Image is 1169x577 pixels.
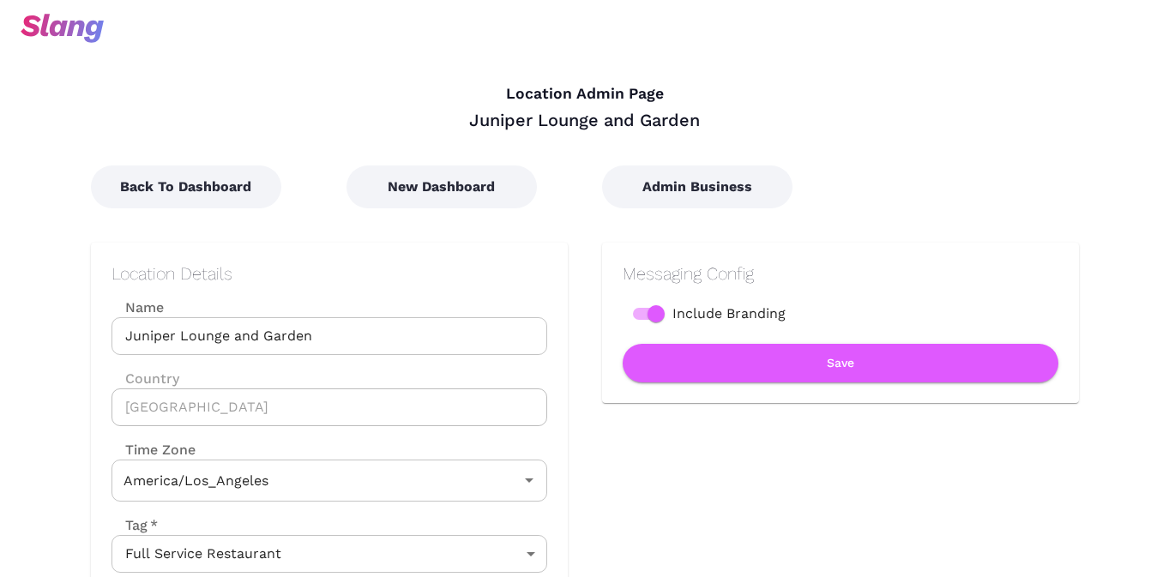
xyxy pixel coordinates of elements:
[623,344,1058,382] button: Save
[602,165,792,208] button: Admin Business
[111,535,547,573] div: Full Service Restaurant
[91,85,1079,104] h4: Location Admin Page
[91,178,281,195] a: Back To Dashboard
[111,369,547,388] label: Country
[91,109,1079,131] div: Juniper Lounge and Garden
[517,468,541,492] button: Open
[602,178,792,195] a: Admin Business
[111,298,547,317] label: Name
[623,263,1058,284] h2: Messaging Config
[111,263,547,284] h2: Location Details
[346,178,537,195] a: New Dashboard
[111,515,158,535] label: Tag
[21,14,104,43] img: svg+xml;base64,PHN2ZyB3aWR0aD0iOTciIGhlaWdodD0iMzQiIHZpZXdCb3g9IjAgMCA5NyAzNCIgZmlsbD0ibm9uZSIgeG...
[672,304,786,324] span: Include Branding
[111,440,547,460] label: Time Zone
[346,165,537,208] button: New Dashboard
[91,165,281,208] button: Back To Dashboard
